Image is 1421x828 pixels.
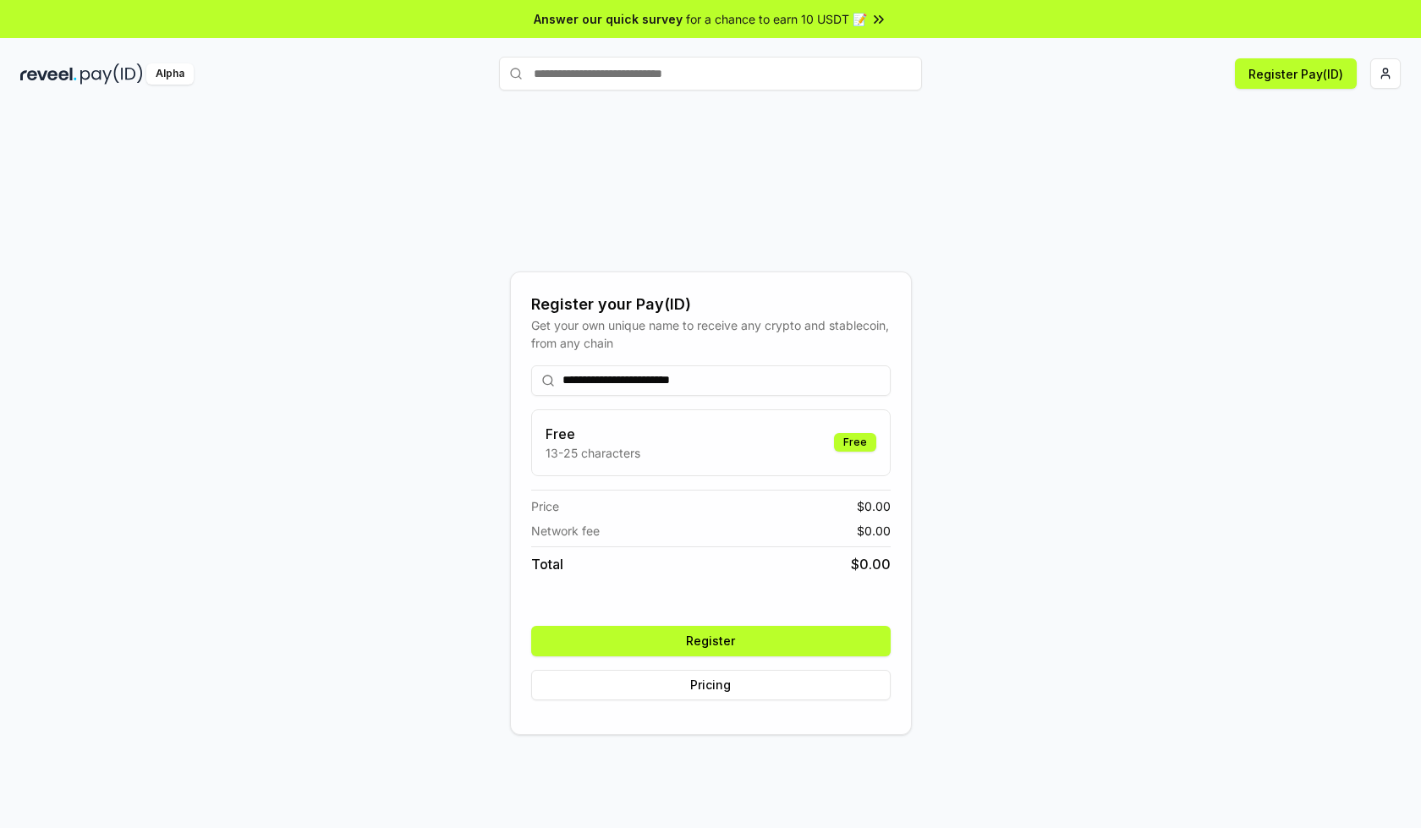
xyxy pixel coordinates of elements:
img: pay_id [80,63,143,85]
button: Pricing [531,670,891,700]
span: Answer our quick survey [534,10,683,28]
span: $ 0.00 [857,522,891,540]
span: Network fee [531,522,600,540]
span: $ 0.00 [851,554,891,574]
button: Register Pay(ID) [1235,58,1357,89]
span: $ 0.00 [857,497,891,515]
button: Register [531,626,891,656]
h3: Free [546,424,640,444]
span: for a chance to earn 10 USDT 📝 [686,10,867,28]
span: Price [531,497,559,515]
span: Total [531,554,563,574]
div: Register your Pay(ID) [531,293,891,316]
div: Free [834,433,876,452]
div: Alpha [146,63,194,85]
p: 13-25 characters [546,444,640,462]
img: reveel_dark [20,63,77,85]
div: Get your own unique name to receive any crypto and stablecoin, from any chain [531,316,891,352]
